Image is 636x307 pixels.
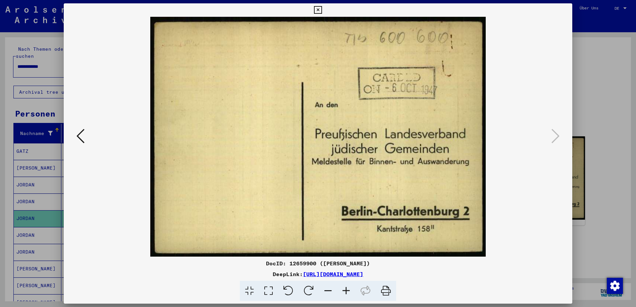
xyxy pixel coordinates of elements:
div: DocID: 12659900 ([PERSON_NAME]) [64,259,573,267]
div: Zustimmung ändern [606,277,623,294]
img: 002.jpg [87,17,550,257]
a: [URL][DOMAIN_NAME] [303,271,363,277]
div: DeepLink: [64,270,573,278]
img: Zustimmung ändern [607,278,623,294]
